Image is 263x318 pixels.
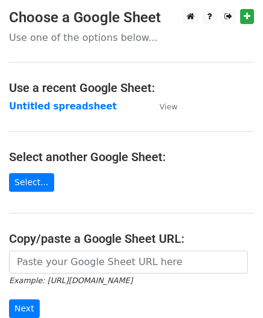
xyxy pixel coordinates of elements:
h4: Copy/paste a Google Sheet URL: [9,231,254,246]
small: View [159,102,178,111]
h4: Use a recent Google Sheet: [9,81,254,95]
input: Paste your Google Sheet URL here [9,251,248,274]
a: View [147,101,178,112]
input: Next [9,299,40,318]
small: Example: [URL][DOMAIN_NAME] [9,276,132,285]
p: Use one of the options below... [9,31,254,44]
a: Untitled spreadsheet [9,101,117,112]
h3: Choose a Google Sheet [9,9,254,26]
a: Select... [9,173,54,192]
h4: Select another Google Sheet: [9,150,254,164]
